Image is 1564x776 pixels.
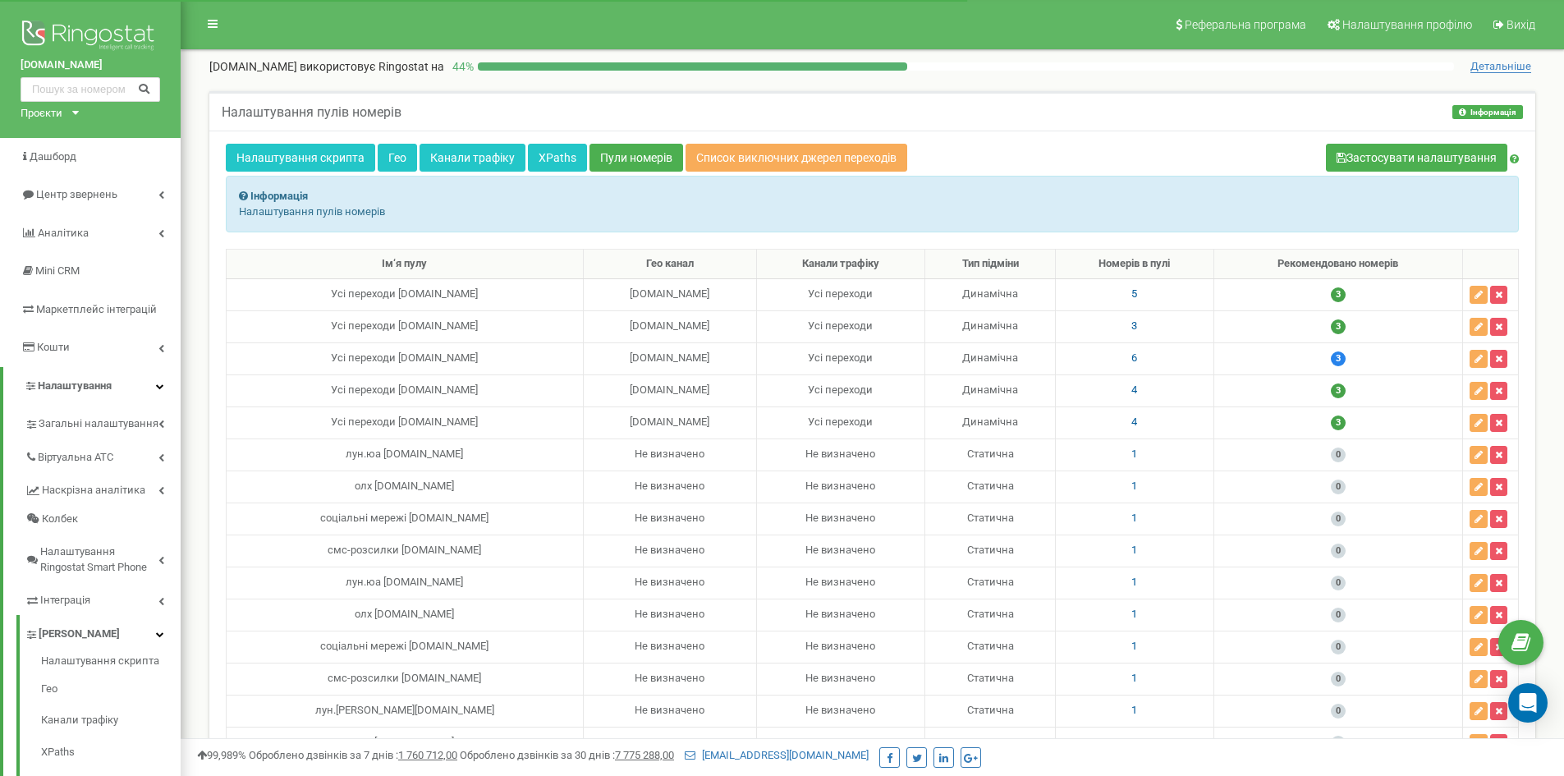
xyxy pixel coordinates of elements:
td: Усі переходи [756,278,924,310]
a: [PERSON_NAME] [25,615,181,649]
td: Динамічна [925,406,1056,439]
td: Не визначено [583,599,756,631]
td: [DOMAIN_NAME] [583,342,756,374]
td: Не визначено [583,535,756,567]
span: Загальні налаштування [39,416,158,432]
a: Налаштування скрипта [41,654,181,673]
span: 0 [1331,608,1346,622]
td: Не визначено [583,727,756,759]
div: смс-розсилки [DOMAIN_NAME] [233,671,576,686]
span: Детальніше [1470,60,1531,73]
span: 1 [1131,672,1137,684]
span: 6 [1131,351,1137,364]
th: Гео канал [583,250,756,279]
a: Загальні налаштування [25,405,181,439]
a: XPaths [41,737,181,769]
span: 5 [1131,287,1137,300]
td: Динамічна [925,342,1056,374]
span: 0 [1331,704,1346,719]
span: 0 [1331,544,1346,558]
span: 4 [1131,416,1137,428]
td: Статична [925,599,1056,631]
span: Налаштування Ringostat Smart Phone [40,545,158,576]
td: Статична [925,727,1056,759]
td: Не визначено [756,503,924,535]
a: Наскрізна аналітика [25,472,181,506]
td: Не визначено [756,727,924,759]
td: Не визначено [756,695,924,727]
td: Не визначено [583,439,756,471]
a: Колбек [25,505,181,534]
div: олх [DOMAIN_NAME] [233,735,576,751]
span: 3 [1331,383,1346,398]
td: Не визначено [756,471,924,503]
td: Не визначено [583,503,756,535]
td: Не визначено [756,599,924,631]
span: 99,989% [197,749,246,761]
td: Статична [925,439,1056,471]
td: Усі переходи [756,406,924,439]
span: [PERSON_NAME] [39,627,120,642]
td: Не визначено [756,567,924,599]
td: [DOMAIN_NAME] [583,406,756,439]
span: Оброблено дзвінків за 30 днів : [460,749,674,761]
button: Інформація [1452,105,1523,119]
u: 1 760 712,00 [398,749,457,761]
th: Канали трафіку [756,250,924,279]
span: Колбек [42,512,78,527]
span: Mini CRM [35,264,80,277]
td: Статична [925,535,1056,567]
span: Реферальна програма [1185,18,1306,31]
span: 4 [1131,383,1137,396]
a: Список виключних джерел переходів [686,144,907,172]
a: [EMAIL_ADDRESS][DOMAIN_NAME] [685,749,869,761]
span: використовує Ringostat на [300,60,444,73]
img: Ringostat logo [21,16,160,57]
td: Динамічна [925,374,1056,406]
div: соціальні мережі [DOMAIN_NAME] [233,511,576,526]
span: 3 [1331,319,1346,334]
div: смс-розсилки [DOMAIN_NAME] [233,543,576,558]
span: 1 [1131,704,1137,716]
span: Наскрізна аналітика [42,484,145,499]
span: Віртуальна АТС [38,450,113,466]
button: Застосувати налаштування [1326,144,1507,172]
h5: Налаштування пулів номерів [222,105,401,120]
div: лун.юа [DOMAIN_NAME] [233,575,576,590]
th: Рекомендовано номерів [1213,250,1462,279]
a: Інтеграція [25,582,181,616]
span: 3 [1131,319,1137,332]
div: олх [DOMAIN_NAME] [233,607,576,622]
div: Усі переходи [DOMAIN_NAME] [233,415,576,430]
div: Усі переходи [DOMAIN_NAME] [233,351,576,366]
span: 0 [1331,480,1346,494]
a: Канали трафіку [420,144,525,172]
div: Open Intercom Messenger [1508,683,1548,723]
span: 3 [1331,351,1346,366]
td: Усі переходи [756,342,924,374]
td: [DOMAIN_NAME] [583,310,756,342]
a: Налаштування [3,367,181,406]
a: Налаштування скрипта [226,144,375,172]
div: лун.[PERSON_NAME][DOMAIN_NAME] [233,703,576,719]
a: Гео [41,673,181,705]
span: 0 [1331,448,1346,462]
a: Віртуальна АТС [25,439,181,472]
td: Не визначено [756,439,924,471]
span: 3 [1331,416,1346,430]
span: 0 [1331,512,1346,526]
u: 7 775 288,00 [615,749,674,761]
th: Номерів в пулі [1056,250,1213,279]
span: Вихід [1507,18,1535,31]
td: Статична [925,663,1056,695]
span: Оброблено дзвінків за 7 днів : [249,749,457,761]
span: 1 [1131,608,1137,620]
div: олх [DOMAIN_NAME] [233,479,576,494]
div: Усі переходи [DOMAIN_NAME] [233,319,576,334]
td: Усі переходи [756,374,924,406]
span: 1 [1131,736,1137,748]
div: Проєкти [21,106,62,122]
td: Статична [925,471,1056,503]
strong: Інформація [250,190,308,202]
div: соціальні мережі [DOMAIN_NAME] [233,639,576,654]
